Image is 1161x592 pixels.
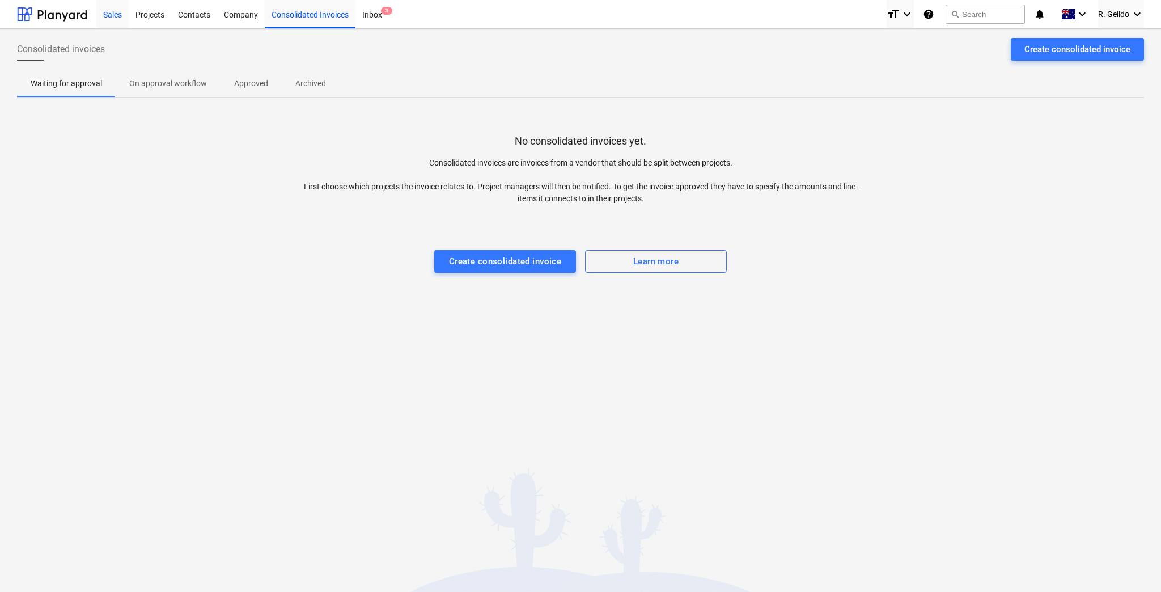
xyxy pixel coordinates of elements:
[1011,38,1144,61] button: Create consolidated invoice
[434,250,576,273] button: Create consolidated invoice
[887,7,900,21] i: format_size
[299,157,862,205] p: Consolidated invoices are invoices from a vendor that should be split between projects. First cho...
[633,254,679,269] div: Learn more
[900,7,914,21] i: keyboard_arrow_down
[129,78,207,90] p: On approval workflow
[951,10,960,19] span: search
[449,254,562,269] div: Create consolidated invoice
[17,43,105,56] span: Consolidated invoices
[515,134,646,148] p: No consolidated invoices yet.
[381,7,392,15] span: 3
[234,78,268,90] p: Approved
[295,78,326,90] p: Archived
[1075,7,1089,21] i: keyboard_arrow_down
[1130,7,1144,21] i: keyboard_arrow_down
[1024,42,1130,57] div: Create consolidated invoice
[1098,10,1129,19] span: R. Gelido
[1034,7,1045,21] i: notifications
[1104,538,1161,592] iframe: Chat Widget
[946,5,1025,24] button: Search
[31,78,102,90] p: Waiting for approval
[585,250,727,273] button: Learn more
[923,7,934,21] i: Knowledge base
